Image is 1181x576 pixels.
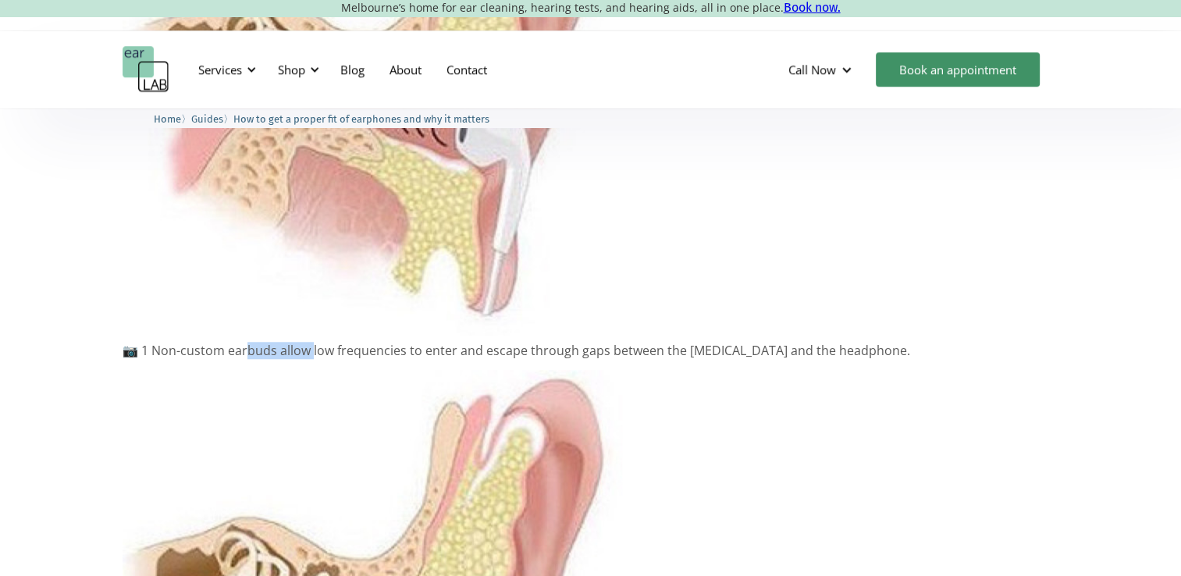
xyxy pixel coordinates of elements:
span: Guides [191,113,223,125]
div: Shop [269,46,324,93]
div: Services [189,46,261,93]
div: Shop [278,62,305,77]
span: Home [154,113,181,125]
p: 📷 1 Non-custom earbuds allow low frequencies to enter and escape through gaps between the [MEDICA... [123,343,1059,358]
span: How to get a proper fit of earphones and why it matters [233,113,489,125]
a: home [123,46,169,93]
a: Blog [328,47,377,92]
a: About [377,47,434,92]
a: Guides [191,111,223,126]
a: How to get a proper fit of earphones and why it matters [233,111,489,126]
a: Book an appointment [876,52,1040,87]
div: Call Now [776,46,868,93]
li: 〉 [191,111,233,127]
div: Services [198,62,242,77]
div: Call Now [788,62,836,77]
a: Contact [434,47,500,92]
li: 〉 [154,111,191,127]
a: Home [154,111,181,126]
